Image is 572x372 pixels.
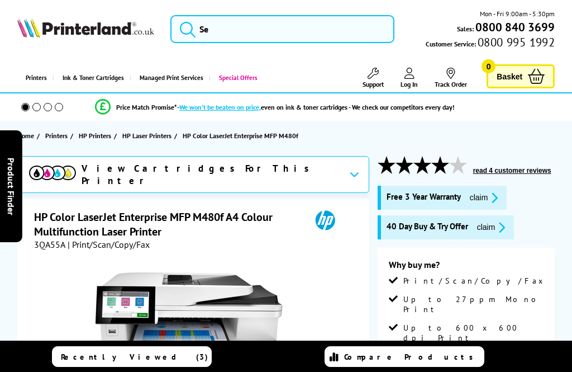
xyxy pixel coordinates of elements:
span: Recently Viewed (3) [61,352,208,362]
a: Printers [45,130,70,142]
a: 0800 840 3699 [474,22,555,32]
a: Special Offers [209,64,263,92]
span: HP Laser Printers [122,130,171,142]
span: We won’t be beaten on price, [179,103,261,111]
input: Se [170,15,394,43]
a: Basket 0 [487,64,555,88]
span: Sales: [457,23,474,34]
div: Why buy me? [389,259,544,276]
span: HP Color LaserJet Enterprise MFP M480f [183,131,298,140]
a: Recently Viewed (3) [52,346,211,367]
span: 0800 995 1992 [476,37,555,48]
span: Print/Scan/Copy/Fax [403,276,547,286]
div: - even on ink & toner cartridges - We check our competitors every day! [177,103,455,111]
a: Home [17,130,37,142]
button: promo-description [474,221,509,234]
a: HP Laser Printers [122,130,174,142]
h1: HP Color LaserJet Enterprise MFP M480f A4 Colour Multifunction Laser Printer [34,210,299,239]
span: Price Match Promise* [116,103,177,111]
a: Log In [401,68,418,88]
button: promo-description [466,191,502,204]
img: Printerland Logo [17,18,154,37]
img: cmyk-icon.svg [29,166,76,180]
img: HP [299,210,351,230]
span: Basket [497,69,522,84]
span: Up to 600 x 600 dpi Print [403,323,544,343]
button: read 4 customer reviews [470,166,555,175]
b: 0800 840 3699 [475,20,555,35]
a: Support [363,68,384,88]
span: 40 Day Buy & Try Offer [387,221,468,234]
span: Mon - Fri 9:00am - 5:30pm [480,8,555,19]
span: | Print/Scan/Copy/Fax [68,239,150,250]
span: Support [363,80,384,88]
span: Compare Products [344,352,479,362]
span: View Cartridges For This Printer [82,162,340,187]
li: modal_Promise [6,97,544,117]
a: Printerland Logo [17,18,154,40]
span: Log In [401,80,418,88]
span: Free 3 Year Warranty [387,191,461,204]
span: 3QA55A [34,239,65,250]
span: Customer Service: [426,37,555,49]
a: Managed Print Services [130,64,209,92]
span: Home [17,130,34,142]
span: Up to 27ppm Mono Print [403,294,544,314]
a: HP Printers [79,130,114,142]
a: Compare Products [325,346,484,367]
span: Product Finder [6,157,17,215]
span: Printers [45,130,68,142]
span: 0 [482,59,495,73]
a: Printers [17,64,53,92]
span: Ink & Toner Cartridges [63,64,124,92]
a: Ink & Toner Cartridges [53,64,130,92]
a: Track Order [435,68,467,88]
span: HP Printers [79,130,111,142]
